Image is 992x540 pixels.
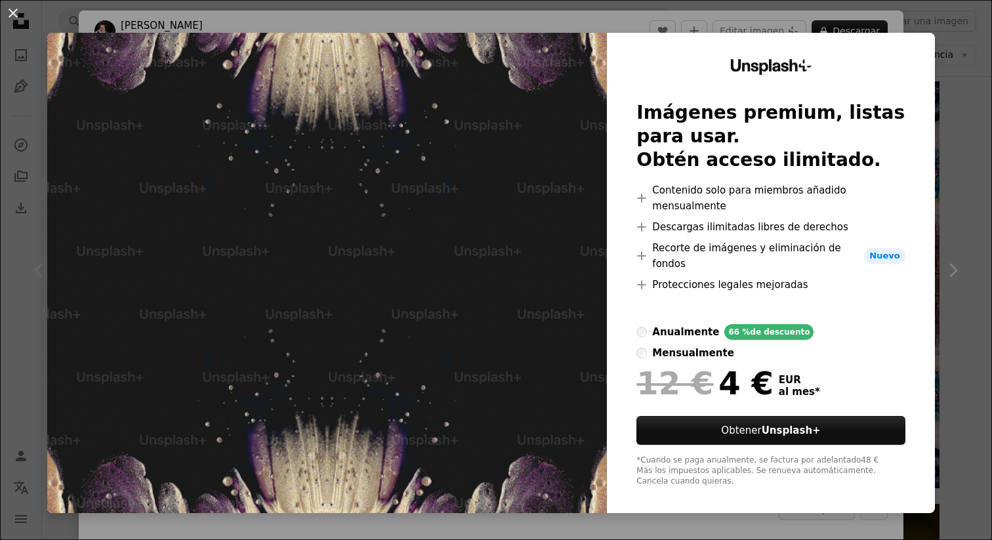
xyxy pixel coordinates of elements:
[636,101,905,172] h2: Imágenes premium, listas para usar. Obtén acceso ilimitado.
[636,277,905,293] li: Protecciones legales mejoradas
[636,219,905,235] li: Descargas ilimitadas libres de derechos
[652,324,719,340] div: anualmente
[762,425,821,436] strong: Unsplash+
[636,182,905,214] li: Contenido solo para miembros añadido mensualmente
[636,327,647,337] input: anualmente66 %de descuento
[636,416,905,445] button: ObtenerUnsplash+
[636,455,905,487] div: *Cuando se paga anualmente, se factura por adelantado 48 € Más los impuestos aplicables. Se renue...
[724,324,814,340] div: 66 % de descuento
[636,366,713,400] span: 12 €
[864,248,905,264] span: Nuevo
[636,348,647,358] input: mensualmente
[636,240,905,272] li: Recorte de imágenes y eliminación de fondos
[652,345,734,361] div: mensualmente
[779,386,820,398] span: al mes *
[779,374,820,386] span: EUR
[636,366,773,400] div: 4 €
